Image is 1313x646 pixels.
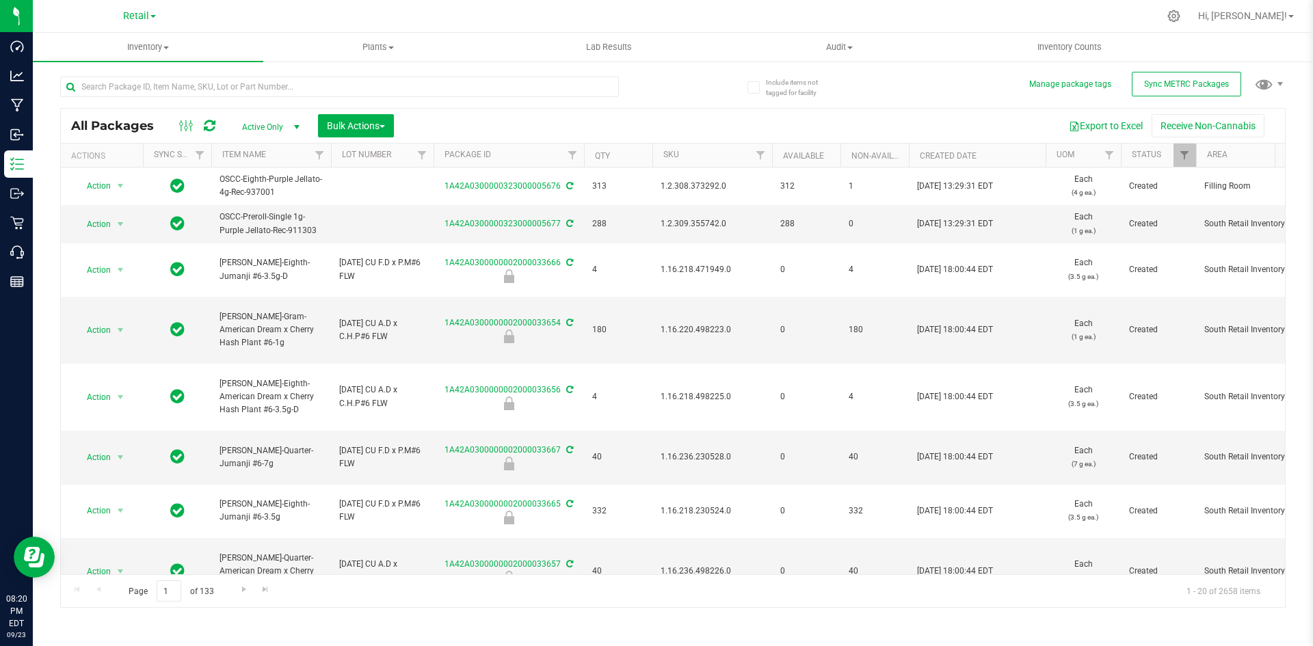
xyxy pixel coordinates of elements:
span: Inventory Counts [1019,41,1120,53]
div: Manage settings [1165,10,1182,23]
a: Status [1132,150,1161,159]
span: select [112,562,129,581]
span: select [112,321,129,340]
span: In Sync [170,214,185,233]
span: [PERSON_NAME]-Eighth-Jumanji #6-3.5g-D [220,256,323,282]
span: In Sync [170,501,185,520]
input: 1 [157,580,181,602]
span: [DATE] 18:00:44 EDT [917,263,993,276]
span: Each [1054,498,1113,524]
span: Bulk Actions [327,120,385,131]
span: 40 [592,565,644,578]
button: Sync METRC Packages [1132,72,1241,96]
inline-svg: Analytics [10,69,24,83]
span: 1.16.218.471949.0 [661,263,764,276]
span: South Retail Inventory [1204,217,1290,230]
a: Audit [724,33,955,62]
span: 288 [592,217,644,230]
div: Newly Received [432,396,586,410]
span: Inventory [33,41,263,53]
a: SKU [663,150,679,159]
p: (1 g ea.) [1054,224,1113,237]
a: Item Name [222,150,266,159]
span: Sync from Compliance System [564,181,573,191]
span: Action [75,215,111,234]
a: 1A42A0300000002000033667 [445,445,561,455]
span: 0 [780,565,832,578]
a: 1A42A0300000002000033657 [445,559,561,569]
span: [DATE] CU A.D x C.H.P#6 FLW [339,558,425,584]
a: Inventory [33,33,263,62]
span: 312 [780,180,832,193]
span: [DATE] 18:00:44 EDT [917,565,993,578]
span: South Retail Inventory [1204,450,1290,463]
span: Action [75,176,111,196]
p: (3.5 g ea.) [1054,397,1113,410]
span: Sync from Compliance System [564,559,573,569]
span: In Sync [170,561,185,580]
span: 1.2.309.355742.0 [661,217,764,230]
span: Include items not tagged for facility [766,77,834,98]
span: Sync from Compliance System [564,385,573,394]
span: 4 [592,263,644,276]
span: 0 [780,450,832,463]
a: Filter [561,144,584,167]
a: Filter [308,144,331,167]
inline-svg: Inbound [10,128,24,142]
span: Lab Results [568,41,650,53]
a: 1A42A0300000323000005676 [445,181,561,191]
a: 1A42A0300000323000005677 [445,219,561,228]
span: 1 [849,180,901,193]
div: Newly Received [432,511,586,524]
span: Created [1129,504,1188,517]
span: Each [1054,173,1113,199]
span: Sync from Compliance System [564,318,573,327]
a: UOM [1057,150,1074,159]
span: Sync from Compliance System [564,219,573,228]
span: 4 [849,390,901,403]
a: 1A42A0300000002000033665 [445,499,561,509]
a: Go to the next page [234,580,254,599]
a: 1A42A0300000002000033654 [445,318,561,327]
inline-svg: Manufacturing [10,98,24,112]
span: 40 [849,450,901,463]
span: Each [1054,211,1113,237]
button: Receive Non-Cannabis [1152,114,1264,137]
span: In Sync [170,320,185,339]
span: Sync METRC Packages [1144,79,1229,89]
span: In Sync [170,260,185,279]
span: select [112,260,129,280]
span: Created [1129,263,1188,276]
span: OSCC-Eighth-Purple Jellato-4g-Rec-937001 [220,173,323,199]
a: Lot Number [342,150,391,159]
span: Created [1129,217,1188,230]
span: 1.16.218.230524.0 [661,504,764,517]
span: 332 [849,504,901,517]
a: Go to the last page [256,580,276,599]
inline-svg: Dashboard [10,40,24,53]
span: Created [1129,323,1188,336]
a: Available [783,151,824,161]
inline-svg: Retail [10,216,24,230]
span: Sync from Compliance System [564,499,573,509]
inline-svg: Call Center [10,245,24,259]
a: Qty [595,151,610,161]
span: [DATE] CU A.D x C.H.P#6 FLW [339,317,425,343]
span: [DATE] CU F.D x P.M#6 FLW [339,256,425,282]
span: [DATE] 18:00:44 EDT [917,323,993,336]
span: 4 [849,263,901,276]
span: 180 [849,323,901,336]
a: 1A42A0300000002000033656 [445,385,561,394]
span: select [112,215,129,234]
span: Filling Room [1204,180,1290,193]
span: [PERSON_NAME]-Eighth-American Dream x Cherry Hash Plant #6-3.5g-D [220,377,323,417]
span: Each [1054,558,1113,584]
span: 40 [849,565,901,578]
span: Each [1054,444,1113,470]
a: Lab Results [494,33,724,62]
span: Sync from Compliance System [564,445,573,455]
span: Created [1129,565,1188,578]
span: select [112,501,129,520]
span: [DATE] 13:29:31 EDT [917,217,993,230]
a: Sync Status [154,150,207,159]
